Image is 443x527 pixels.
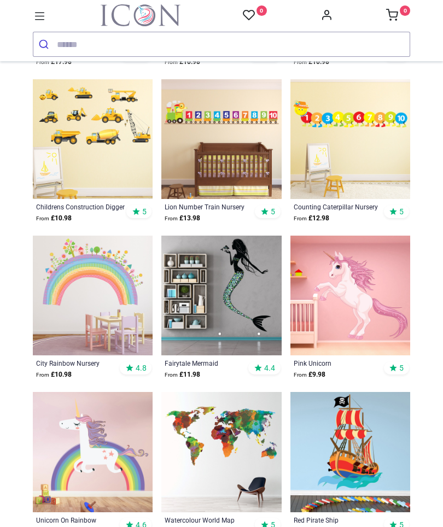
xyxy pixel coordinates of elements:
strong: £ 13.98 [165,213,200,224]
span: 5 [142,207,147,216]
a: Watercolour World Map [165,516,255,524]
a: Childrens Construction Digger Set [36,202,127,211]
strong: £ 12.98 [294,213,329,224]
span: From [294,215,307,221]
sup: 0 [257,5,267,16]
sup: 0 [400,5,410,16]
span: 5 [399,207,404,216]
span: From [36,215,49,221]
span: From [294,372,307,378]
span: 4.8 [136,363,147,373]
strong: £ 10.98 [36,370,72,380]
button: Submit [33,32,57,56]
a: Red Pirate Ship [294,516,384,524]
img: Fairytale Mermaid Wall Sticker - Mod9 [161,236,281,355]
a: Logo of Icon Wall Stickers [101,4,180,26]
span: From [165,59,178,65]
img: Unicorn On Rainbow Wall Sticker - Mod2 [33,392,153,512]
a: Account Info [320,12,333,21]
span: 4.4 [264,363,275,373]
a: Counting Caterpillar Nursery [294,202,384,211]
span: From [165,372,178,378]
a: 0 [243,9,267,22]
a: Pink Unicorn [294,359,384,367]
a: Fairytale Mermaid [165,359,255,367]
img: Icon Wall Stickers [101,4,180,26]
a: Unicorn On Rainbow [36,516,127,524]
span: From [294,59,307,65]
a: City Rainbow Nursery [36,359,127,367]
a: Lion Number Train Nursery [165,202,255,211]
strong: £ 10.98 [294,57,329,67]
strong: £ 10.98 [165,57,200,67]
img: Lion Number Train Nursery Wall Sticker [161,79,281,199]
span: From [36,59,49,65]
strong: £ 9.98 [294,370,325,380]
strong: £ 11.98 [165,370,200,380]
img: Counting Caterpillar Nursery Wall Sticker [290,79,410,199]
span: From [36,372,49,378]
strong: £ 10.98 [36,213,72,224]
span: From [165,215,178,221]
img: City Rainbow Nursery Wall Sticker [33,236,153,355]
span: 5 [399,363,404,373]
img: Watercolour World Map Wall Sticker - Mod5 [161,392,281,512]
a: 0 [386,12,410,21]
img: Childrens Construction Digger Wall Sticker Set [33,79,153,199]
img: Pink Unicorn Wall Sticker [290,236,410,355]
strong: £ 17.98 [36,57,72,67]
img: Red Pirate Ship Wall Sticker [290,392,410,512]
span: 5 [271,207,275,216]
